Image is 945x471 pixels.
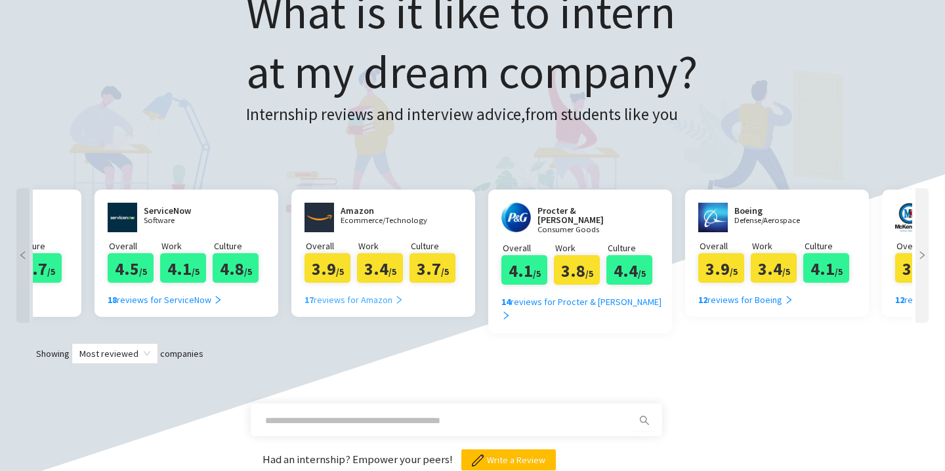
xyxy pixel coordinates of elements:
p: Culture [608,241,659,255]
a: 14reviews for Procter & [PERSON_NAME] right [501,285,669,323]
div: 3.4 [357,253,403,283]
div: 3.8 [554,255,600,285]
div: 3.9 [304,253,350,283]
p: Ecommerce/Technology [341,216,427,225]
span: /5 [441,266,449,277]
b: 17 [304,294,314,306]
b: 12 [895,294,904,306]
h3: Internship reviews and interview advice, from students like you [246,102,698,128]
a: 12reviews for Boeing right [698,283,793,307]
button: Write a Review [461,449,556,470]
div: reviews for ServiceNow [108,293,222,307]
span: Most reviewed [79,344,150,363]
b: 12 [698,294,707,306]
div: 3.7 [409,253,455,283]
div: 3.9 [698,253,744,283]
p: Work [752,239,803,253]
span: /5 [835,266,843,277]
div: 4.1 [501,255,547,285]
p: Overall [306,239,357,253]
p: Work [161,239,213,253]
b: 14 [501,296,511,308]
span: /5 [244,266,252,277]
p: Work [555,241,606,255]
div: 3.4 [751,253,797,283]
h2: Procter & [PERSON_NAME] [537,206,636,224]
p: Culture [17,239,68,253]
div: 3.9 [895,253,941,283]
span: /5 [336,266,344,277]
span: right [213,295,222,304]
div: reviews for Boeing [698,293,793,307]
img: www.mckenneys.com [895,203,925,232]
span: /5 [47,266,55,277]
span: Write a Review [487,453,545,467]
div: reviews for Amazon [304,293,404,307]
b: 18 [108,294,117,306]
span: /5 [139,266,147,277]
div: 4.5 [108,253,154,283]
h2: Boeing [734,206,813,215]
a: 18reviews for ServiceNow right [108,283,222,307]
span: right [915,251,929,260]
div: reviews for Procter & [PERSON_NAME] [501,295,669,323]
span: search [635,415,654,426]
p: Overall [109,239,160,253]
div: 4.7 [16,253,62,283]
div: Showing companies [13,343,932,364]
p: Overall [503,241,554,255]
span: /5 [192,266,199,277]
span: left [16,251,30,260]
p: Overall [700,239,751,253]
img: www.aboutamazon.com [304,203,334,232]
span: /5 [638,268,646,279]
div: 4.4 [606,255,652,285]
div: 4.1 [803,253,849,283]
span: right [784,295,793,304]
span: /5 [730,266,738,277]
span: at my dream company? [246,43,698,100]
p: Culture [805,239,856,253]
span: right [501,311,511,320]
a: 17reviews for Amazon right [304,283,404,307]
div: 4.8 [213,253,259,283]
p: Work [358,239,409,253]
span: /5 [585,268,593,279]
p: Culture [411,239,462,253]
p: Consumer Goods [537,226,636,234]
span: /5 [388,266,396,277]
span: /5 [782,266,790,277]
div: 4.1 [160,253,206,283]
span: Had an internship? Empower your peers! [262,452,455,466]
h2: Amazon [341,206,427,215]
p: Software [144,216,222,225]
p: Defense/Aerospace [734,216,813,225]
p: Culture [214,239,265,253]
button: search [634,410,655,431]
img: pencil.png [472,455,484,466]
h2: ServiceNow [144,206,222,215]
span: right [394,295,404,304]
span: /5 [533,268,541,279]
